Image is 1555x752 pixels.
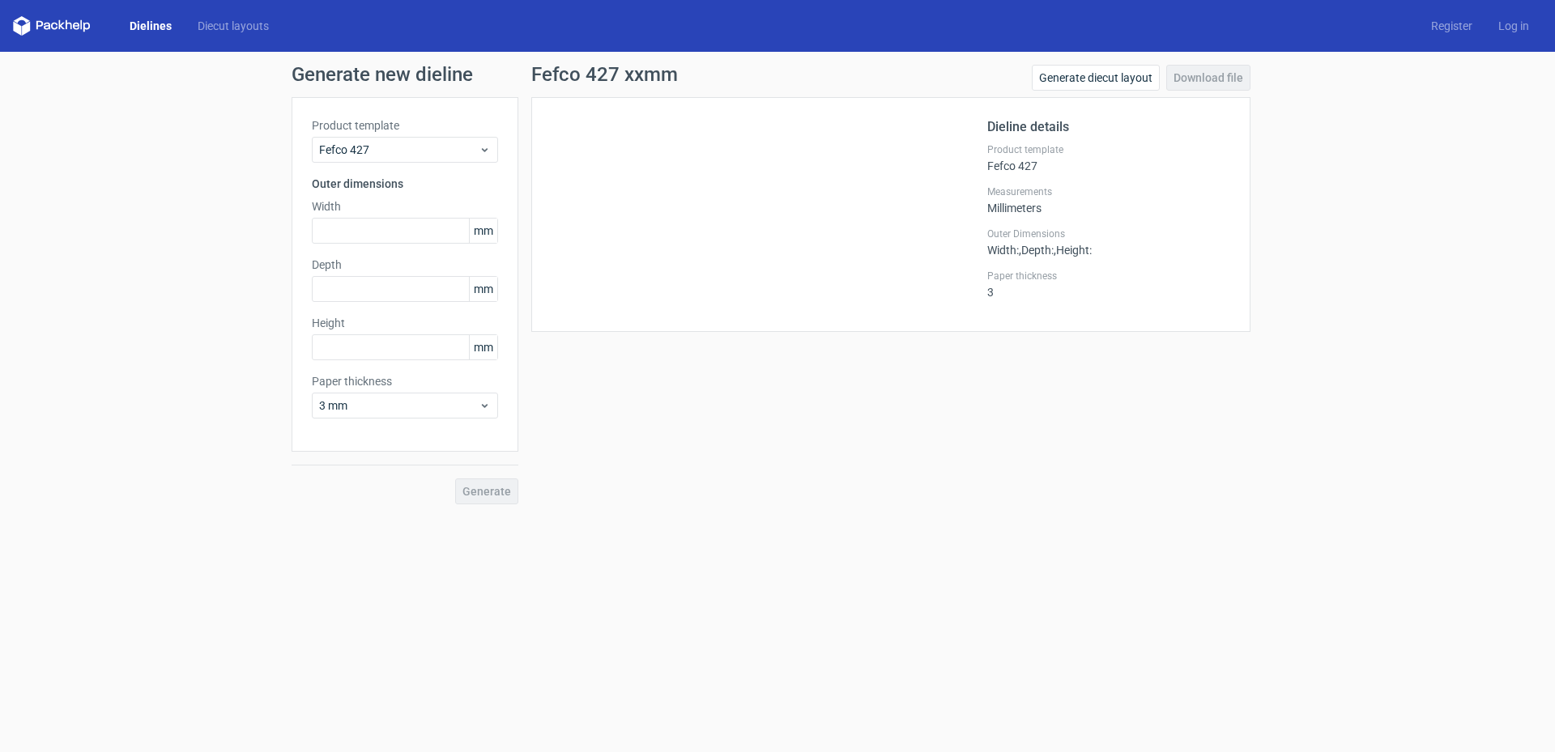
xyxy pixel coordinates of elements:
h3: Outer dimensions [312,176,498,192]
label: Paper thickness [987,270,1230,283]
a: Generate diecut layout [1032,65,1160,91]
span: mm [469,335,497,359]
h2: Dieline details [987,117,1230,137]
label: Measurements [987,185,1230,198]
label: Depth [312,257,498,273]
span: 3 mm [319,397,479,414]
a: Diecut layouts [185,18,282,34]
h1: Fefco 427 xxmm [531,65,678,84]
div: 3 [987,270,1230,299]
label: Paper thickness [312,373,498,389]
a: Log in [1485,18,1542,34]
label: Outer Dimensions [987,227,1230,240]
div: Fefco 427 [987,143,1230,172]
label: Product template [987,143,1230,156]
label: Width [312,198,498,215]
span: mm [469,219,497,243]
div: Millimeters [987,185,1230,215]
span: , Depth : [1019,244,1054,257]
span: Fefco 427 [319,142,479,158]
a: Register [1418,18,1485,34]
a: Dielines [117,18,185,34]
span: , Height : [1054,244,1092,257]
span: Width : [987,244,1019,257]
label: Height [312,315,498,331]
label: Product template [312,117,498,134]
h1: Generate new dieline [292,65,1263,84]
span: mm [469,277,497,301]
